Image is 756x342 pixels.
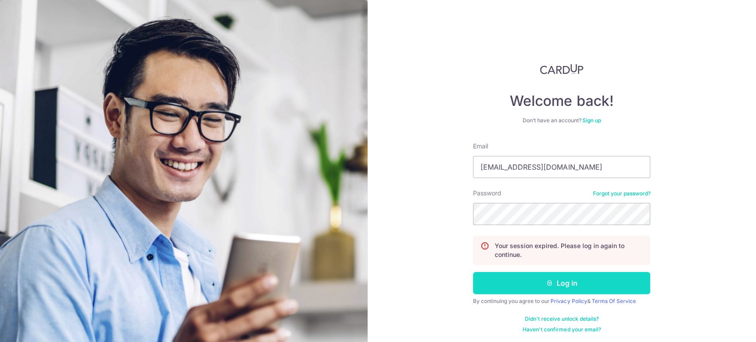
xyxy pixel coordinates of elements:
[591,298,636,304] a: Terms Of Service
[525,315,599,323] a: Didn't receive unlock details?
[540,64,583,74] img: CardUp Logo
[473,117,650,124] div: Don’t have an account?
[495,241,643,259] p: Your session expired. Please log in again to continue.
[582,117,601,124] a: Sign up
[473,272,650,294] button: Log in
[473,92,650,110] h4: Welcome back!
[473,189,501,198] label: Password
[473,298,650,305] div: By continuing you agree to our &
[593,190,650,197] a: Forgot your password?
[523,326,601,333] a: Haven't confirmed your email?
[551,298,587,304] a: Privacy Policy
[473,156,650,178] input: Enter your Email
[473,142,488,151] label: Email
